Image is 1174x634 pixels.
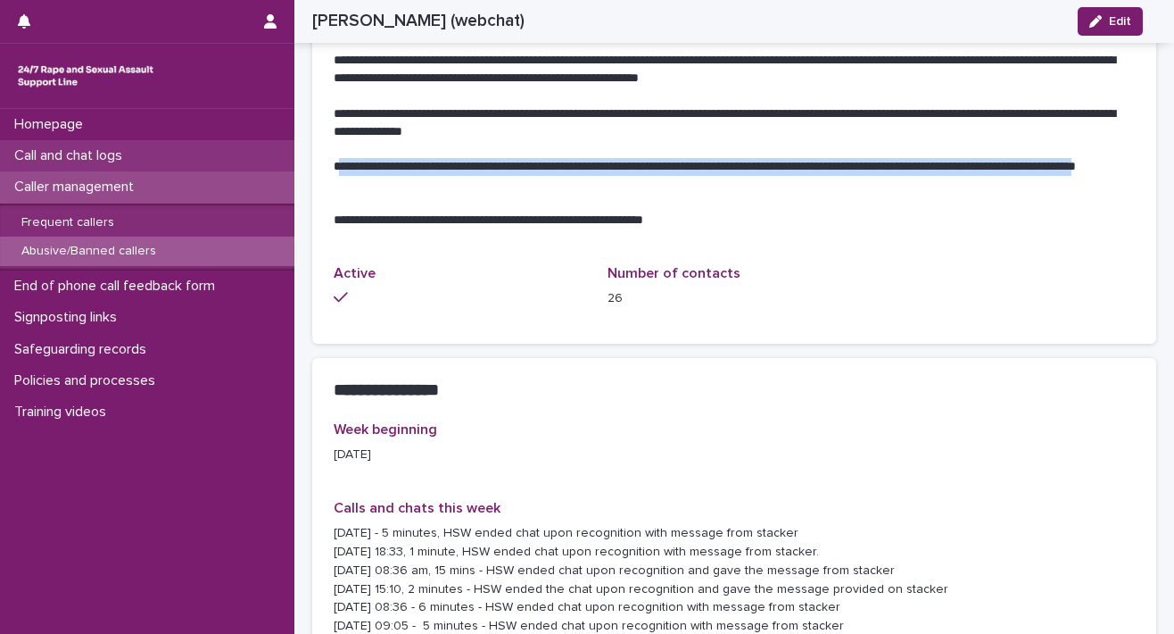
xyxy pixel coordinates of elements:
[608,289,860,308] p: 26
[7,179,148,196] p: Caller management
[14,58,157,94] img: rhQMoQhaT3yELyF149Cw
[7,341,161,358] p: Safeguarding records
[7,147,136,164] p: Call and chat logs
[7,244,170,259] p: Abusive/Banned callers
[334,446,586,464] p: [DATE]
[7,309,131,326] p: Signposting links
[7,372,169,389] p: Policies and processes
[1078,7,1143,36] button: Edit
[7,404,120,421] p: Training videos
[1109,15,1131,28] span: Edit
[312,11,525,31] h2: [PERSON_NAME] (webchat)
[7,116,97,133] p: Homepage
[608,266,740,280] span: Number of contacts
[7,278,229,295] p: End of phone call feedback form
[7,215,128,230] p: Frequent callers
[334,501,500,515] span: Calls and chats this week
[334,266,376,280] span: Active
[334,422,437,437] span: Week beginning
